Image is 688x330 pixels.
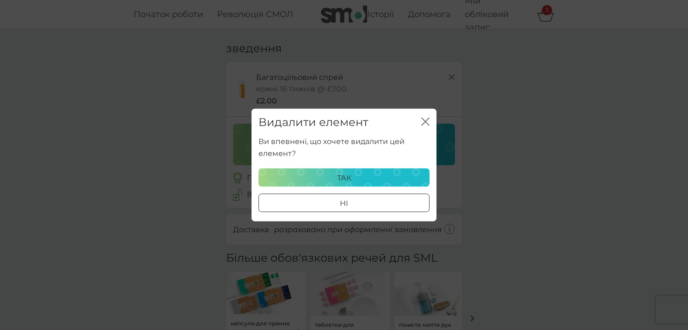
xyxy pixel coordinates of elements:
h2: Видалити елемент [258,115,368,129]
p: Ви впевнені, що хочете видалити цей елемент? [258,136,430,159]
button: Ні [258,194,430,212]
button: Так [258,168,430,187]
button: Закрити [421,117,430,127]
p: Ні [340,198,348,210]
p: Так [337,172,351,184]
